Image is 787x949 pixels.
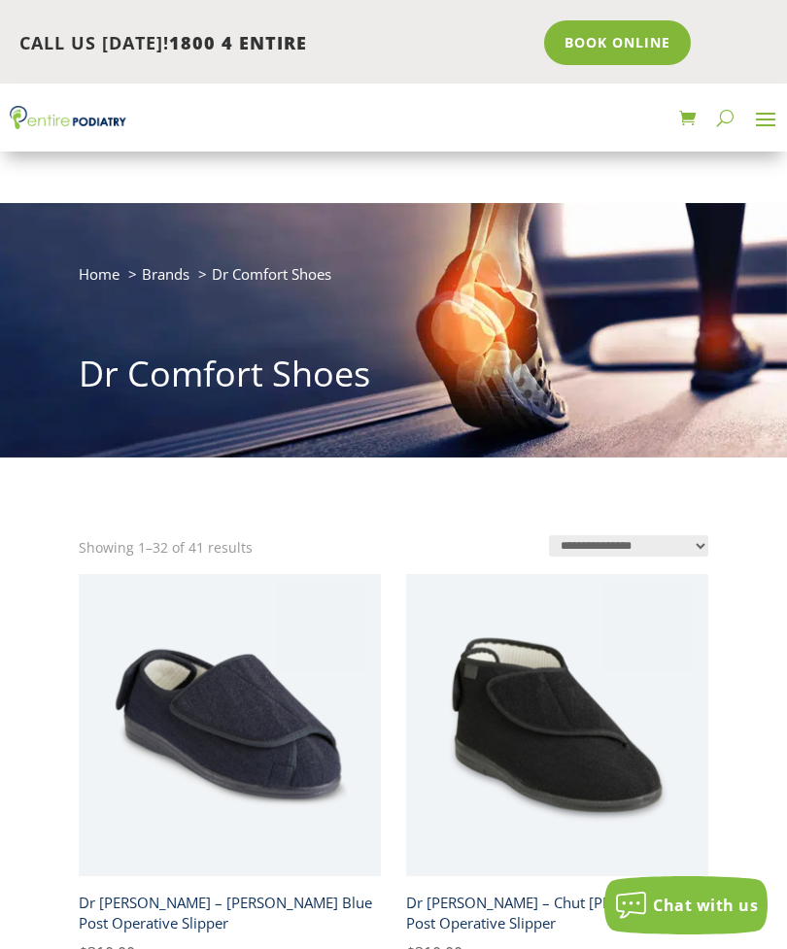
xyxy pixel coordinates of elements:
span: Dr Comfort Shoes [212,264,331,284]
select: Shop order [549,535,708,557]
a: Book Online [544,20,691,65]
h1: Dr Comfort Shoes [79,350,708,408]
h2: Dr [PERSON_NAME] – Chut [PERSON_NAME] Post Operative Slipper [406,885,708,940]
span: Chat with us [653,895,758,916]
button: Chat with us [604,876,768,934]
img: chut dr comfort gary black mens slipper [406,574,708,876]
nav: breadcrumb [79,261,708,301]
img: chut dr comfort franki blue slipper [79,574,381,876]
span: 1800 4 ENTIRE [169,31,307,54]
p: Showing 1–32 of 41 results [79,535,253,560]
a: Brands [142,264,189,284]
p: CALL US [DATE]! [19,31,530,56]
h2: Dr [PERSON_NAME] – [PERSON_NAME] Blue Post Operative Slipper [79,885,381,940]
a: Home [79,264,120,284]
